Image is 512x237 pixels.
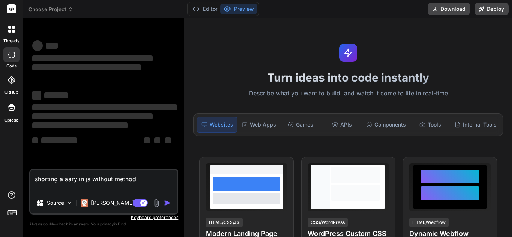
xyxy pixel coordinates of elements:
[189,4,220,14] button: Editor
[66,200,73,206] img: Pick Models
[197,117,237,133] div: Websites
[154,137,160,143] span: ‌
[29,221,178,228] p: Always double-check its answers. Your in Bind
[32,113,153,119] span: ‌
[4,117,19,124] label: Upload
[452,117,500,133] div: Internal Tools
[410,117,450,133] div: Tools
[281,117,320,133] div: Games
[220,4,257,14] button: Preview
[32,104,177,110] span: ‌
[409,218,449,227] div: HTML/Webflow
[206,218,243,227] div: HTML/CSS/JS
[100,222,114,226] span: privacy
[3,38,19,44] label: threads
[32,91,41,100] span: ‌
[4,89,18,95] label: GitHub
[164,199,171,207] img: icon
[32,137,38,143] span: ‌
[165,137,171,143] span: ‌
[81,199,88,207] img: Claude 4 Sonnet
[6,63,17,69] label: code
[47,199,64,207] p: Source
[239,117,279,133] div: Web Apps
[28,6,73,13] span: Choose Project
[475,3,509,15] button: Deploy
[46,43,58,49] span: ‌
[308,218,348,227] div: CSS/WordPress
[44,92,68,98] span: ‌
[29,215,178,221] p: Keyboard preferences
[189,71,508,84] h1: Turn ideas into code instantly
[152,199,161,207] img: attachment
[32,122,128,128] span: ‌
[144,137,150,143] span: ‌
[91,199,147,207] p: [PERSON_NAME] 4 S..
[32,40,43,51] span: ‌
[363,117,409,133] div: Components
[30,170,177,192] textarea: shorting a aary in js without method
[322,117,362,133] div: APIs
[32,64,141,70] span: ‌
[428,3,470,15] button: Download
[41,137,77,143] span: ‌
[32,55,153,61] span: ‌
[189,89,508,98] p: Describe what you want to build, and watch it come to life in real-time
